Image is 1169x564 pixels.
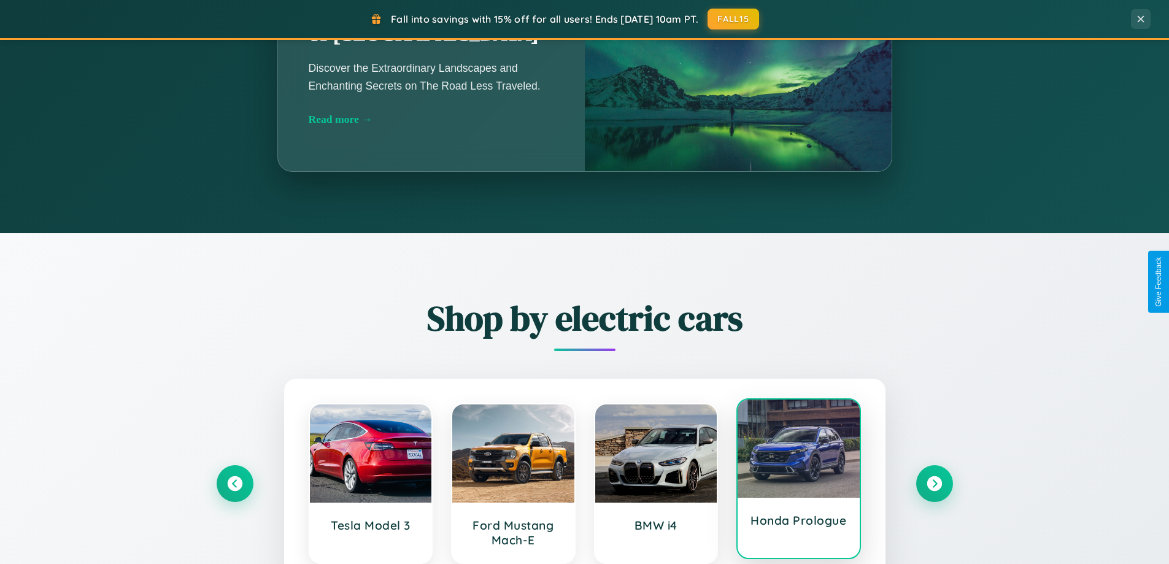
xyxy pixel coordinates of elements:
[465,518,562,547] h3: Ford Mustang Mach-E
[217,295,953,342] h2: Shop by electric cars
[322,518,420,533] h3: Tesla Model 3
[391,13,698,25] span: Fall into savings with 15% off for all users! Ends [DATE] 10am PT.
[309,113,554,126] div: Read more →
[708,9,759,29] button: FALL15
[309,60,554,94] p: Discover the Extraordinary Landscapes and Enchanting Secrets on The Road Less Traveled.
[750,513,847,528] h3: Honda Prologue
[1154,257,1163,307] div: Give Feedback
[608,518,705,533] h3: BMW i4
